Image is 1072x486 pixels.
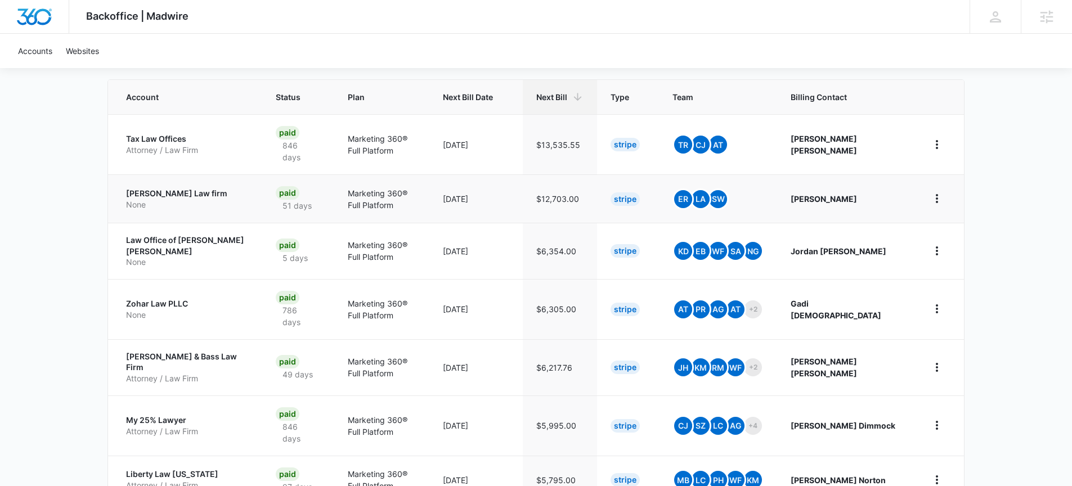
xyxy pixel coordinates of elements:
[276,467,299,481] div: Paid
[348,187,416,211] p: Marketing 360® Full Platform
[611,303,640,316] div: Stripe
[709,300,727,318] span: AG
[276,368,320,380] p: 49 days
[611,244,640,258] div: Stripe
[523,339,597,395] td: $6,217.76
[126,298,249,320] a: Zohar Law PLLCNone
[928,136,946,154] button: home
[744,417,762,435] span: +4
[709,242,727,260] span: WF
[744,242,762,260] span: NG
[348,414,416,438] p: Marketing 360® Full Platform
[692,190,710,208] span: LA
[126,298,249,309] p: Zohar Law PLLC
[126,351,249,384] a: [PERSON_NAME] & Bass Law FirmAttorney / Law Firm
[276,186,299,200] div: Paid
[928,242,946,260] button: home
[429,114,523,174] td: [DATE]
[126,145,249,156] p: Attorney / Law Firm
[429,279,523,339] td: [DATE]
[709,136,727,154] span: AT
[126,351,249,373] p: [PERSON_NAME] & Bass Law Firm
[276,304,320,328] p: 786 days
[523,223,597,279] td: $6,354.00
[126,256,249,268] p: None
[59,34,106,68] a: Websites
[126,133,249,145] p: Tax Law Offices
[126,235,249,256] p: Law Office of [PERSON_NAME] [PERSON_NAME]
[611,192,640,206] div: Stripe
[276,238,299,252] div: Paid
[276,291,299,304] div: Paid
[674,417,692,435] span: CJ
[126,199,249,210] p: None
[791,299,881,320] strong: Gadi [DEMOGRAPHIC_DATA]
[276,252,315,264] p: 5 days
[348,239,416,263] p: Marketing 360® Full Platform
[791,421,895,430] strong: [PERSON_NAME] Dimmock
[791,357,857,378] strong: [PERSON_NAME] [PERSON_NAME]
[276,126,299,139] div: Paid
[429,339,523,395] td: [DATE]
[692,300,710,318] span: PR
[744,358,762,376] span: +2
[523,114,597,174] td: $13,535.55
[928,358,946,376] button: home
[126,91,232,103] span: Account
[523,174,597,223] td: $12,703.00
[791,91,901,103] span: Billing Contact
[744,300,762,318] span: +2
[429,395,523,456] td: [DATE]
[276,407,299,421] div: Paid
[709,190,727,208] span: SW
[726,358,744,376] span: WF
[674,242,692,260] span: KD
[791,246,886,256] strong: Jordan [PERSON_NAME]
[791,194,857,204] strong: [PERSON_NAME]
[126,415,249,426] p: My 25% Lawyer
[674,300,692,318] span: At
[709,417,727,435] span: LC
[126,235,249,268] a: Law Office of [PERSON_NAME] [PERSON_NAME]None
[709,358,727,376] span: RM
[692,358,710,376] span: KM
[126,309,249,321] p: None
[348,133,416,156] p: Marketing 360® Full Platform
[126,188,249,210] a: [PERSON_NAME] Law firmNone
[611,419,640,433] div: Stripe
[276,200,319,211] p: 51 days
[126,415,249,436] a: My 25% LawyerAttorney / Law Firm
[674,358,692,376] span: JH
[348,355,416,379] p: Marketing 360® Full Platform
[86,10,189,22] span: Backoffice | Madwire
[791,475,886,485] strong: [PERSON_NAME] Norton
[536,91,567,103] span: Next Bill
[276,139,320,163] p: 846 days
[276,355,299,368] div: Paid
[692,242,710,260] span: EB
[726,242,744,260] span: SA
[348,91,416,103] span: Plan
[791,134,857,155] strong: [PERSON_NAME] [PERSON_NAME]
[523,395,597,456] td: $5,995.00
[726,300,744,318] span: AT
[611,91,629,103] span: Type
[928,190,946,208] button: home
[126,469,249,480] p: Liberty Law [US_STATE]
[726,417,744,435] span: AG
[674,190,692,208] span: ER
[928,300,946,318] button: home
[443,91,493,103] span: Next Bill Date
[126,373,249,384] p: Attorney / Law Firm
[126,133,249,155] a: Tax Law OfficesAttorney / Law Firm
[126,426,249,437] p: Attorney / Law Firm
[611,138,640,151] div: Stripe
[276,91,304,103] span: Status
[126,188,249,199] p: [PERSON_NAME] Law firm
[672,91,747,103] span: Team
[276,421,320,444] p: 846 days
[11,34,59,68] a: Accounts
[692,417,710,435] span: SZ
[429,223,523,279] td: [DATE]
[429,174,523,223] td: [DATE]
